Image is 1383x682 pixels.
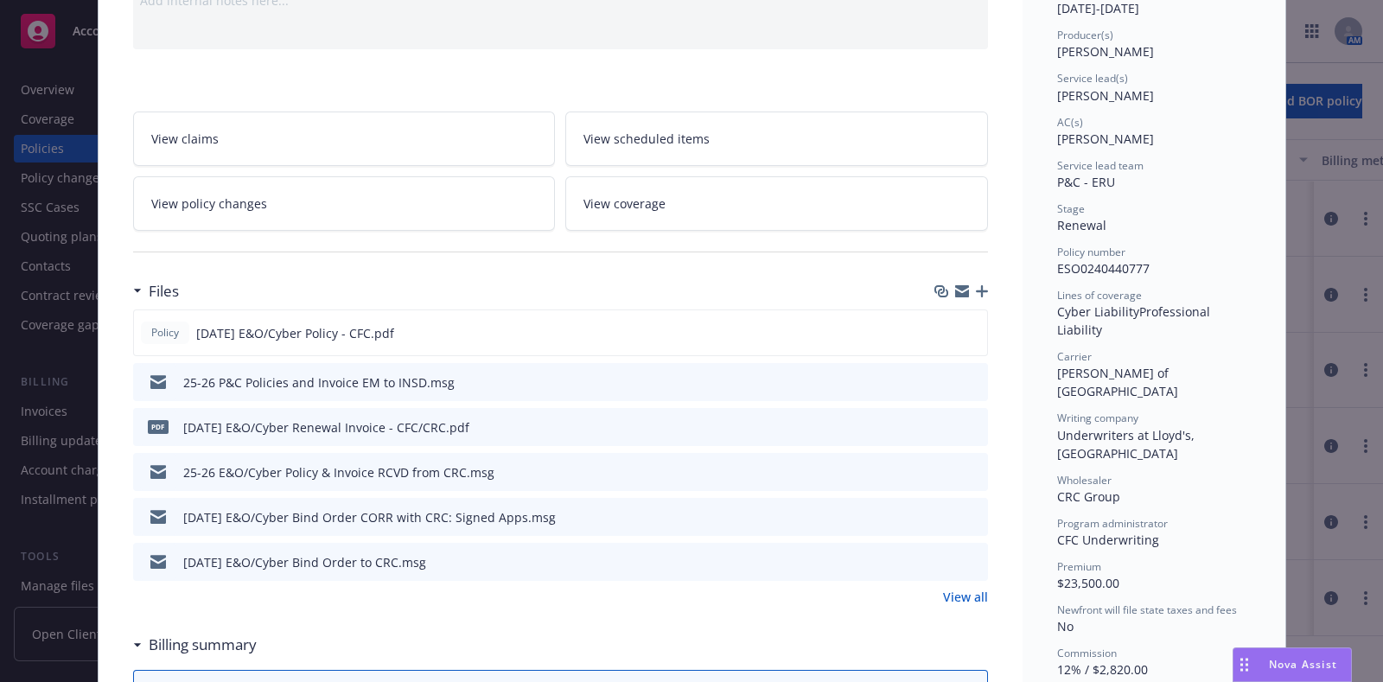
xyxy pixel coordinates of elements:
button: Nova Assist [1233,647,1352,682]
span: Premium [1057,559,1101,574]
button: download file [937,324,951,342]
span: Carrier [1057,349,1092,364]
div: [DATE] E&O/Cyber Bind Order CORR with CRC: Signed Apps.msg [183,508,556,526]
span: $23,500.00 [1057,575,1119,591]
div: 25-26 E&O/Cyber Policy & Invoice RCVD from CRC.msg [183,463,494,481]
h3: Billing summary [149,634,257,656]
span: 12% / $2,820.00 [1057,661,1148,678]
span: View policy changes [151,194,267,213]
span: ESO0240440777 [1057,260,1150,277]
span: CFC Underwriting [1057,532,1159,548]
button: download file [938,553,952,571]
button: download file [938,463,952,481]
a: View policy changes [133,176,556,231]
a: View claims [133,112,556,166]
span: Newfront will file state taxes and fees [1057,602,1237,617]
span: [PERSON_NAME] [1057,43,1154,60]
span: Producer(s) [1057,28,1113,42]
span: Service lead(s) [1057,71,1128,86]
span: Nova Assist [1269,657,1337,672]
span: CRC Group [1057,488,1120,505]
span: View coverage [583,194,666,213]
a: View all [943,588,988,606]
span: Policy number [1057,245,1125,259]
span: View scheduled items [583,130,710,148]
button: download file [938,508,952,526]
span: AC(s) [1057,115,1083,130]
span: Writing company [1057,411,1138,425]
span: [DATE] E&O/Cyber Policy - CFC.pdf [196,324,394,342]
span: [PERSON_NAME] [1057,131,1154,147]
div: 25-26 P&C Policies and Invoice EM to INSD.msg [183,373,455,392]
div: Billing summary [133,634,257,656]
span: No [1057,618,1074,634]
span: [PERSON_NAME] of [GEOGRAPHIC_DATA] [1057,365,1178,399]
button: preview file [966,373,981,392]
div: [DATE] E&O/Cyber Bind Order to CRC.msg [183,553,426,571]
button: preview file [965,324,980,342]
span: Professional Liability [1057,303,1214,338]
span: Stage [1057,201,1085,216]
span: Service lead team [1057,158,1144,173]
span: Policy [148,325,182,341]
span: [PERSON_NAME] [1057,87,1154,104]
button: download file [938,373,952,392]
span: Wholesaler [1057,473,1112,488]
button: preview file [966,508,981,526]
span: Program administrator [1057,516,1168,531]
span: Underwriters at Lloyd's, [GEOGRAPHIC_DATA] [1057,427,1198,462]
a: View scheduled items [565,112,988,166]
h3: Files [149,280,179,303]
span: pdf [148,420,169,433]
button: preview file [966,553,981,571]
button: preview file [966,463,981,481]
a: View coverage [565,176,988,231]
button: preview file [966,418,981,437]
div: Drag to move [1233,648,1255,681]
span: Renewal [1057,217,1106,233]
div: Files [133,280,179,303]
button: download file [938,418,952,437]
span: Commission [1057,646,1117,660]
span: Lines of coverage [1057,288,1142,303]
span: View claims [151,130,219,148]
span: P&C - ERU [1057,174,1115,190]
span: Cyber Liability [1057,303,1139,320]
div: [DATE] E&O/Cyber Renewal Invoice - CFC/CRC.pdf [183,418,469,437]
